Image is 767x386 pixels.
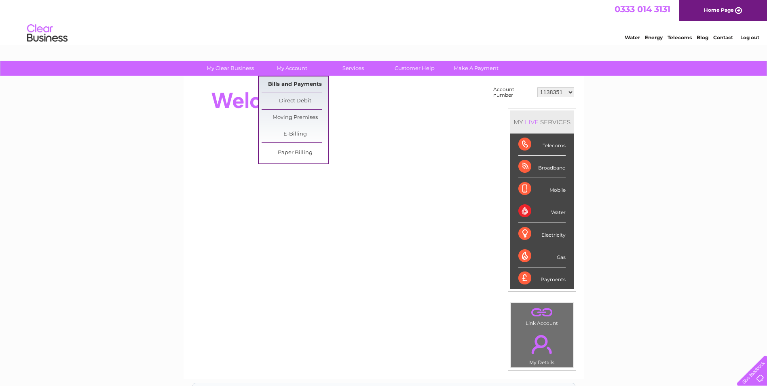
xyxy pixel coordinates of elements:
[258,61,325,76] a: My Account
[523,118,540,126] div: LIVE
[518,245,566,267] div: Gas
[518,178,566,200] div: Mobile
[491,85,535,100] td: Account number
[513,305,571,319] a: .
[511,303,573,328] td: Link Account
[697,34,708,40] a: Blog
[197,61,264,76] a: My Clear Business
[518,267,566,289] div: Payments
[262,126,328,142] a: E-Billing
[262,93,328,109] a: Direct Debit
[740,34,759,40] a: Log out
[262,145,328,161] a: Paper Billing
[518,200,566,223] div: Water
[625,34,640,40] a: Water
[320,61,387,76] a: Services
[27,21,68,46] img: logo.png
[262,76,328,93] a: Bills and Payments
[518,223,566,245] div: Electricity
[381,61,448,76] a: Customer Help
[668,34,692,40] a: Telecoms
[518,134,566,156] div: Telecoms
[262,110,328,126] a: Moving Premises
[518,156,566,178] div: Broadband
[510,110,574,134] div: MY SERVICES
[645,34,663,40] a: Energy
[511,328,573,368] td: My Details
[615,4,670,14] a: 0333 014 3131
[443,61,509,76] a: Make A Payment
[513,330,571,358] a: .
[713,34,733,40] a: Contact
[193,4,575,39] div: Clear Business is a trading name of Verastar Limited (registered in [GEOGRAPHIC_DATA] No. 3667643...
